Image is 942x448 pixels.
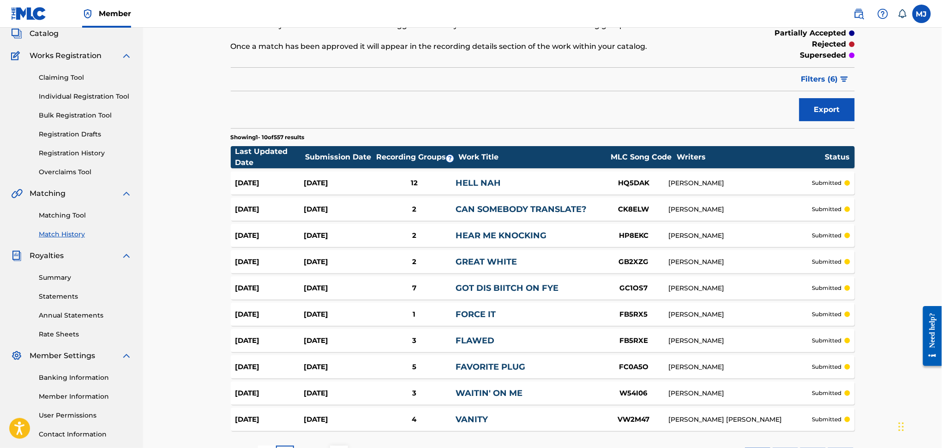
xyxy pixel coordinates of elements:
p: submitted [812,231,842,240]
div: Drag [899,413,904,441]
a: Statements [39,292,132,301]
p: submitted [812,415,842,424]
div: [PERSON_NAME] [668,362,812,372]
a: CatalogCatalog [11,28,59,39]
a: Matching Tool [39,211,132,220]
a: User Permissions [39,411,132,420]
div: [PERSON_NAME] [668,310,812,319]
a: FORCE IT [456,309,496,319]
div: 3 [373,336,456,346]
p: rejected [812,39,846,50]
a: Registration History [39,148,132,158]
button: Filters (6) [796,68,855,91]
a: WAITIN' ON ME [456,388,522,398]
span: Matching [30,188,66,199]
img: expand [121,188,132,199]
p: submitted [812,310,842,318]
span: ? [446,155,454,162]
div: [DATE] [235,414,304,425]
div: VW2M47 [599,414,668,425]
div: [DATE] [235,309,304,320]
img: Catalog [11,28,22,39]
img: Matching [11,188,23,199]
div: Submission Date [305,152,374,163]
div: MLC Song Code [607,152,676,163]
a: Banking Information [39,373,132,383]
p: partially accepted [775,28,846,39]
a: Claiming Tool [39,73,132,83]
span: Member [99,8,131,19]
img: filter [840,77,848,82]
div: [DATE] [304,362,373,372]
div: [DATE] [304,283,373,294]
a: Contact Information [39,430,132,439]
div: 5 [373,362,456,372]
span: Works Registration [30,50,102,61]
iframe: To enrich screen reader interactions, please activate Accessibility in Grammarly extension settings [896,404,942,448]
div: [DATE] [235,283,304,294]
a: CAN SOMEBODY TRANSLATE? [456,204,587,214]
p: submitted [812,205,842,213]
div: FB5RXE [599,336,668,346]
div: [DATE] [304,204,373,215]
p: superseded [800,50,846,61]
div: Writers [677,152,824,163]
a: FAVORITE PLUG [456,362,525,372]
img: Works Registration [11,50,23,61]
div: 3 [373,388,456,399]
div: [PERSON_NAME] [668,231,812,241]
div: 2 [373,204,456,215]
button: Export [799,98,855,121]
a: Public Search [850,5,868,23]
div: [DATE] [304,336,373,346]
p: submitted [812,179,842,187]
a: Overclaims Tool [39,167,132,177]
div: [DATE] [235,178,304,189]
div: [PERSON_NAME] [668,283,812,293]
iframe: Resource Center [916,299,942,373]
a: HELL NAH [456,178,501,188]
a: Annual Statements [39,311,132,320]
div: FB5RX5 [599,309,668,320]
div: HP8EKC [599,230,668,241]
img: expand [121,50,132,61]
div: [DATE] [304,257,373,267]
img: Member Settings [11,350,22,361]
a: Individual Registration Tool [39,92,132,101]
img: search [853,8,864,19]
div: [DATE] [235,257,304,267]
div: 7 [373,283,456,294]
div: [DATE] [235,362,304,372]
div: 12 [373,178,456,189]
img: MLC Logo [11,7,47,20]
div: [DATE] [304,388,373,399]
div: [PERSON_NAME] [668,257,812,267]
div: Help [874,5,892,23]
div: HQ5DAK [599,178,668,189]
p: submitted [812,258,842,266]
a: Rate Sheets [39,330,132,339]
span: Royalties [30,250,64,261]
div: [DATE] [235,204,304,215]
div: Chat Widget [896,404,942,448]
div: GB2XZG [599,257,668,267]
div: W54I06 [599,388,668,399]
div: [DATE] [304,230,373,241]
div: Status [825,152,850,163]
p: submitted [812,336,842,345]
div: [PERSON_NAME] [PERSON_NAME] [668,415,812,424]
div: Notifications [898,9,907,18]
div: [PERSON_NAME] [668,389,812,398]
img: Royalties [11,250,22,261]
div: [DATE] [304,178,373,189]
a: VANITY [456,414,488,424]
span: Filters ( 6 ) [801,74,838,85]
div: FC0A5O [599,362,668,372]
p: submitted [812,363,842,371]
div: [DATE] [235,230,304,241]
a: Bulk Registration Tool [39,111,132,120]
div: CK8ELW [599,204,668,215]
div: [PERSON_NAME] [668,205,812,214]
